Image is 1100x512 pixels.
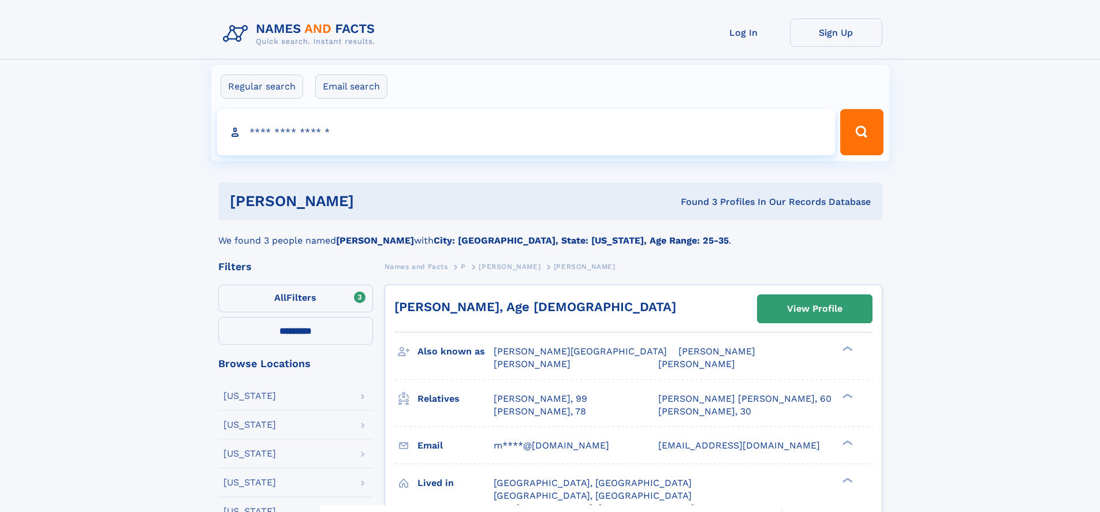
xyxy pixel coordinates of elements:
[218,285,373,312] label: Filters
[494,393,587,405] a: [PERSON_NAME], 99
[217,109,836,155] input: search input
[218,261,373,272] div: Filters
[494,405,586,418] a: [PERSON_NAME], 78
[790,18,882,47] a: Sign Up
[479,259,540,274] a: [PERSON_NAME]
[417,436,494,455] h3: Email
[658,405,751,418] a: [PERSON_NAME], 30
[218,18,385,50] img: Logo Names and Facts
[417,342,494,361] h3: Also known as
[758,295,872,323] a: View Profile
[494,477,692,488] span: [GEOGRAPHIC_DATA], [GEOGRAPHIC_DATA]
[417,389,494,409] h3: Relatives
[218,220,882,248] div: We found 3 people named with .
[479,263,540,271] span: [PERSON_NAME]
[461,263,466,271] span: P
[336,235,414,246] b: [PERSON_NAME]
[385,259,448,274] a: Names and Facts
[787,296,842,322] div: View Profile
[394,300,676,314] a: [PERSON_NAME], Age [DEMOGRAPHIC_DATA]
[461,259,466,274] a: P
[698,18,790,47] a: Log In
[221,74,303,99] label: Regular search
[223,420,276,429] div: [US_STATE]
[554,263,616,271] span: [PERSON_NAME]
[315,74,387,99] label: Email search
[678,346,755,357] span: [PERSON_NAME]
[840,439,853,446] div: ❯
[840,392,853,399] div: ❯
[494,358,570,369] span: [PERSON_NAME]
[218,358,373,369] div: Browse Locations
[494,346,667,357] span: [PERSON_NAME][GEOGRAPHIC_DATA]
[494,490,692,501] span: [GEOGRAPHIC_DATA], [GEOGRAPHIC_DATA]
[230,194,517,208] h1: [PERSON_NAME]
[274,292,286,303] span: All
[840,109,883,155] button: Search Button
[658,358,735,369] span: [PERSON_NAME]
[658,440,820,451] span: [EMAIL_ADDRESS][DOMAIN_NAME]
[434,235,729,246] b: City: [GEOGRAPHIC_DATA], State: [US_STATE], Age Range: 25-35
[223,478,276,487] div: [US_STATE]
[840,476,853,484] div: ❯
[517,196,871,208] div: Found 3 Profiles In Our Records Database
[658,393,831,405] a: [PERSON_NAME] [PERSON_NAME], 60
[840,345,853,353] div: ❯
[223,391,276,401] div: [US_STATE]
[223,449,276,458] div: [US_STATE]
[417,473,494,493] h3: Lived in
